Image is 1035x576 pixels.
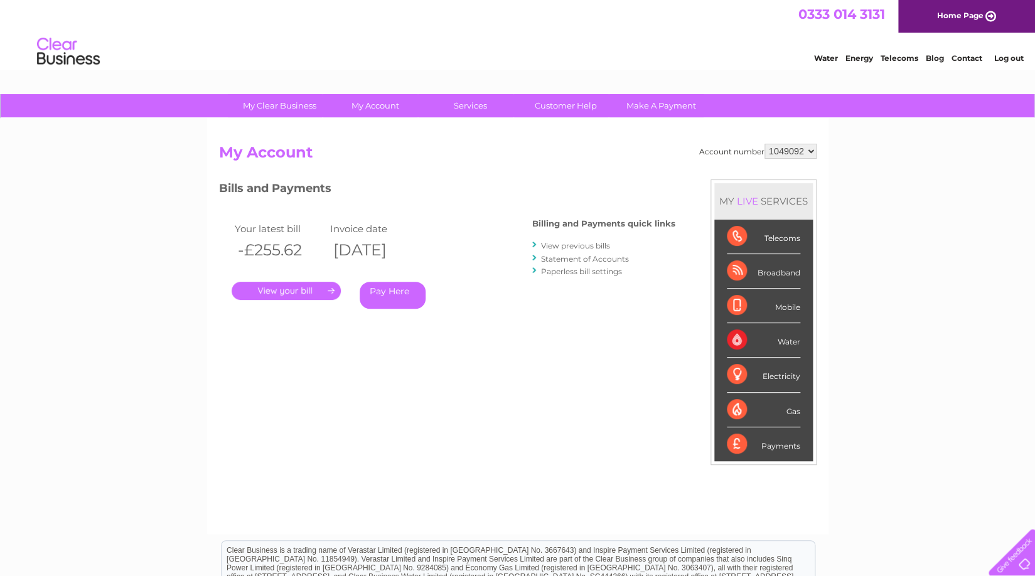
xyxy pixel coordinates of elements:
[219,179,675,201] h3: Bills and Payments
[734,195,761,207] div: LIVE
[219,144,817,168] h2: My Account
[727,289,800,323] div: Mobile
[541,267,622,276] a: Paperless bill settings
[360,282,426,309] a: Pay Here
[327,237,423,263] th: [DATE]
[926,53,944,63] a: Blog
[609,94,713,117] a: Make A Payment
[541,254,629,264] a: Statement of Accounts
[727,427,800,461] div: Payments
[714,183,813,219] div: MY SERVICES
[881,53,918,63] a: Telecoms
[323,94,427,117] a: My Account
[419,94,522,117] a: Services
[727,358,800,392] div: Electricity
[994,53,1023,63] a: Log out
[798,6,885,22] a: 0333 014 3131
[727,220,800,254] div: Telecoms
[36,33,100,71] img: logo.png
[699,144,817,159] div: Account number
[232,220,328,237] td: Your latest bill
[727,393,800,427] div: Gas
[228,94,331,117] a: My Clear Business
[814,53,838,63] a: Water
[727,323,800,358] div: Water
[727,254,800,289] div: Broadband
[532,219,675,228] h4: Billing and Payments quick links
[845,53,873,63] a: Energy
[514,94,618,117] a: Customer Help
[541,241,610,250] a: View previous bills
[327,220,423,237] td: Invoice date
[952,53,982,63] a: Contact
[232,237,328,263] th: -£255.62
[232,282,341,300] a: .
[222,7,815,61] div: Clear Business is a trading name of Verastar Limited (registered in [GEOGRAPHIC_DATA] No. 3667643...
